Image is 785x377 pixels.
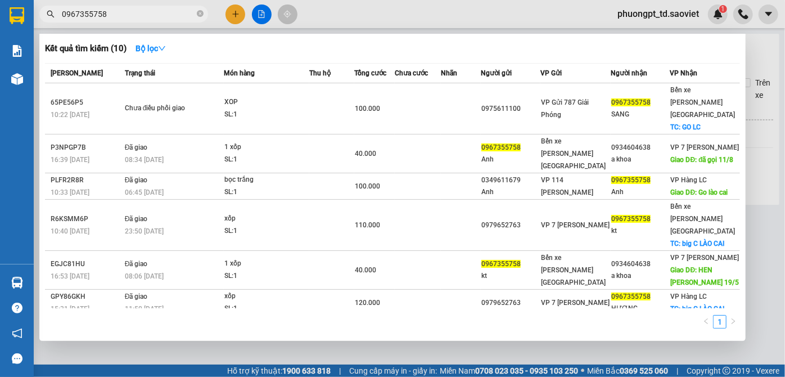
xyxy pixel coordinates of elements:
[11,277,23,289] img: warehouse-icon
[224,258,309,270] div: 1 xốp
[481,186,540,198] div: Anh
[355,105,380,113] span: 100.000
[127,39,175,57] button: Bộ lọcdown
[12,328,22,339] span: notification
[125,176,148,184] span: Đã giao
[671,305,725,313] span: TC: big C LÀO CAI
[224,69,255,77] span: Món hàng
[481,270,540,282] div: kt
[671,254,739,262] span: VP 7 [PERSON_NAME]
[611,186,670,198] div: Anh
[395,69,428,77] span: Chưa cước
[727,315,740,329] button: right
[671,293,707,300] span: VP Hàng LC
[671,143,739,151] span: VP 7 [PERSON_NAME]
[11,45,23,57] img: solution-icon
[158,44,166,52] span: down
[47,10,55,18] span: search
[541,98,589,119] span: VP Gửi 787 Giải Phóng
[671,203,736,235] span: Bến xe [PERSON_NAME] [GEOGRAPHIC_DATA]
[125,156,164,164] span: 08:34 [DATE]
[309,69,331,77] span: Thu hộ
[51,156,89,164] span: 16:39 [DATE]
[197,9,204,20] span: close-circle
[355,299,380,307] span: 120.000
[611,142,670,154] div: 0934604638
[125,260,148,268] span: Đã giao
[541,176,593,196] span: VP 114 [PERSON_NAME]
[224,213,309,225] div: xốp
[540,69,562,77] span: VP Gửi
[355,221,380,229] span: 110.000
[51,291,121,303] div: GPY86GKH
[51,305,89,313] span: 15:31 [DATE]
[481,297,540,309] div: 0979652763
[51,142,121,154] div: P3NPGP7B
[355,150,376,158] span: 40.000
[671,156,734,164] span: Giao DĐ: đã gọi 11/8
[541,254,606,286] span: Bến xe [PERSON_NAME] [GEOGRAPHIC_DATA]
[12,303,22,313] span: question-circle
[12,353,22,364] span: message
[125,272,164,280] span: 08:06 [DATE]
[611,258,670,270] div: 0934604638
[671,266,739,286] span: Giao DĐ: HEN [PERSON_NAME] 19/5
[355,182,380,190] span: 100.000
[224,141,309,154] div: 1 xốp
[125,305,164,313] span: 11:50 [DATE]
[125,188,164,196] span: 06:45 [DATE]
[611,293,651,300] span: 0967355758
[611,303,670,315] div: HƯƠNG
[670,69,698,77] span: VP Nhận
[51,111,89,119] span: 10:22 [DATE]
[51,174,121,186] div: PLFR2R8R
[10,7,24,24] img: logo-vxr
[224,270,309,282] div: SL: 1
[224,303,309,315] div: SL: 1
[611,154,670,165] div: a khoa
[136,44,166,53] strong: Bộ lọc
[354,69,386,77] span: Tổng cước
[700,315,713,329] li: Previous Page
[611,215,651,223] span: 0967355758
[671,240,725,248] span: TC: big C LÀO CAI
[481,174,540,186] div: 0349611679
[51,227,89,235] span: 10:40 [DATE]
[481,69,512,77] span: Người gửi
[481,219,540,231] div: 0979652763
[671,176,707,184] span: VP Hàng LC
[441,69,457,77] span: Nhãn
[125,102,209,115] div: Chưa điều phối giao
[611,225,670,237] div: kt
[671,123,701,131] span: TC: GO LC
[224,174,309,186] div: bọc trắng
[541,299,610,307] span: VP 7 [PERSON_NAME]
[125,143,148,151] span: Đã giao
[11,73,23,85] img: warehouse-icon
[611,270,670,282] div: a khoa
[62,8,195,20] input: Tìm tên, số ĐT hoặc mã đơn
[45,43,127,55] h3: Kết quả tìm kiếm ( 10 )
[51,188,89,196] span: 10:33 [DATE]
[481,103,540,115] div: 0975611100
[481,154,540,165] div: Anh
[703,318,710,325] span: left
[714,316,726,328] a: 1
[727,315,740,329] li: Next Page
[224,154,309,166] div: SL: 1
[224,290,309,303] div: xốp
[51,272,89,280] span: 16:53 [DATE]
[125,69,155,77] span: Trạng thái
[541,137,606,170] span: Bến xe [PERSON_NAME] [GEOGRAPHIC_DATA]
[611,109,670,120] div: SANG
[671,86,736,119] span: Bến xe [PERSON_NAME] [GEOGRAPHIC_DATA]
[51,213,121,225] div: R6KSMM6P
[481,260,521,268] span: 0967355758
[611,69,647,77] span: Người nhận
[224,225,309,237] div: SL: 1
[671,188,728,196] span: Giao DĐ: Go lào cai
[125,227,164,235] span: 23:50 [DATE]
[224,186,309,199] div: SL: 1
[197,10,204,17] span: close-circle
[355,266,376,274] span: 40.000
